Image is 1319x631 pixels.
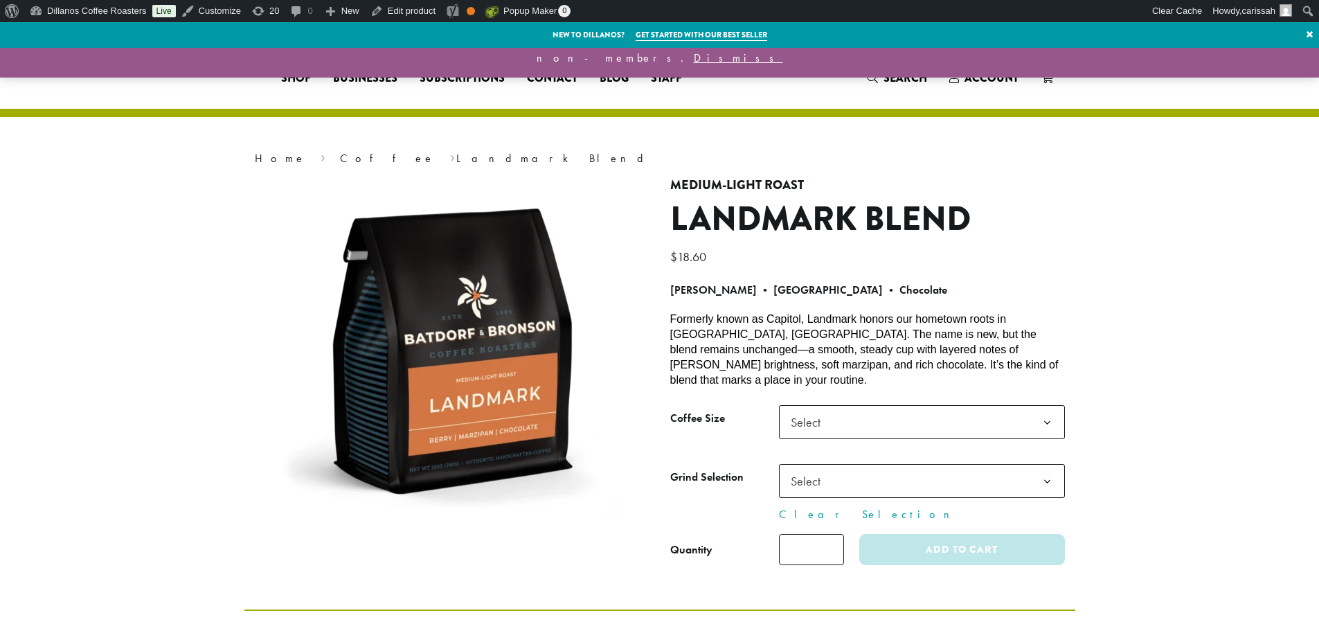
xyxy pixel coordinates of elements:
span: Select [779,405,1065,439]
bdi: 18.60 [670,249,710,265]
button: Add to cart [859,534,1064,565]
a: Get started with our best seller [636,29,767,41]
h1: Landmark Blend [670,199,1065,240]
div: Quantity [670,542,712,558]
span: Formerly known as Capitol, Landmark honors our hometown roots in [GEOGRAPHIC_DATA], [GEOGRAPHIC_D... [670,313,1059,386]
a: Dismiss [694,51,783,65]
span: 0 [558,5,571,17]
h4: Medium-Light Roast [670,178,1065,193]
span: carissah [1242,6,1275,16]
span: › [321,145,325,167]
nav: Breadcrumb [255,150,1065,167]
a: Home [255,151,306,166]
span: Staff [651,70,682,87]
span: Blog [600,70,629,87]
span: Subscriptions [420,70,505,87]
span: Contact [527,70,577,87]
span: › [450,145,455,167]
label: Coffee Size [670,409,779,429]
a: Coffee [340,151,435,166]
span: $ [670,249,677,265]
a: Live [152,5,176,17]
span: Shop [281,70,311,87]
b: [PERSON_NAME] • [GEOGRAPHIC_DATA] • Chocolate [670,283,947,297]
span: Select [785,409,834,436]
a: Search [856,66,938,89]
a: Clear Selection [779,506,1065,523]
label: Grind Selection [670,468,779,488]
a: Staff [640,67,693,89]
a: × [1300,22,1319,47]
span: Account [964,70,1019,86]
span: Search [883,70,927,86]
input: Product quantity [779,534,844,565]
span: Select [785,468,834,495]
span: Businesses [333,70,397,87]
span: Select [779,464,1065,498]
div: OK [467,7,475,15]
a: Shop [270,67,322,89]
